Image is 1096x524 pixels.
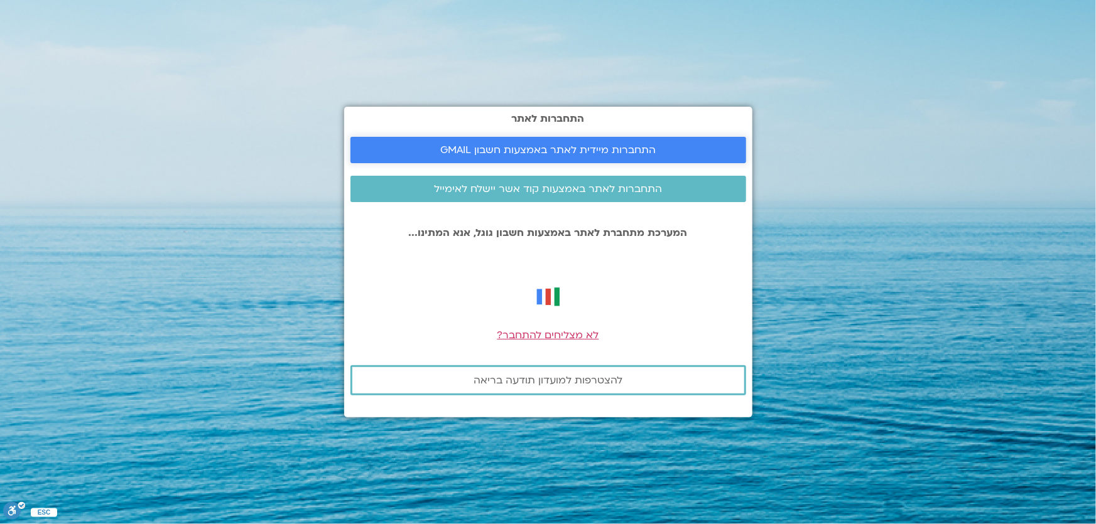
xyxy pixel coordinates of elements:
span: התחברות לאתר באמצעות קוד אשר יישלח לאימייל [434,183,662,195]
p: המערכת מתחברת לאתר באמצעות חשבון גוגל, אנא המתינו... [350,227,746,238]
a: להצטרפות למועדון תודעה בריאה [350,365,746,395]
h2: התחברות לאתר [350,113,746,124]
span: להצטרפות למועדון תודעה בריאה [474,375,622,386]
a: התחברות לאתר באמצעות קוד אשר יישלח לאימייל [350,176,746,202]
span: התחברות מיידית לאתר באמצעות חשבון GMAIL [440,144,656,156]
a: לא מצליחים להתחבר? [497,328,599,342]
a: התחברות מיידית לאתר באמצעות חשבון GMAIL [350,137,746,163]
